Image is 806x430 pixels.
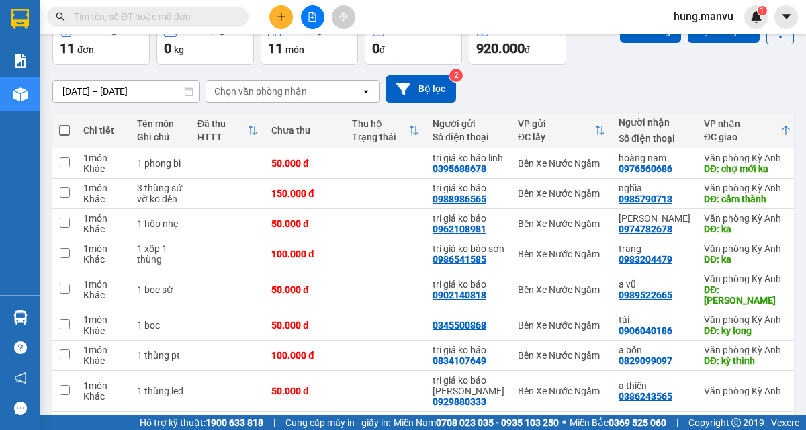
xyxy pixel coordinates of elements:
div: Khác [83,290,124,300]
div: 0989522665 [619,290,672,300]
span: copyright [731,418,741,427]
div: tài [619,314,690,325]
span: đơn [77,44,94,55]
th: Toggle SortBy [345,113,426,148]
div: ĐC giao [704,132,780,142]
span: Miền Bắc [570,415,666,430]
div: 1 thùng led [137,386,184,396]
div: Đã thu [197,118,247,129]
div: Văn phòng Kỳ Anh [704,314,791,325]
button: plus [269,5,293,29]
div: tri giá ko báo [433,345,504,355]
div: 0834107649 [433,355,486,366]
div: 0976560686 [619,163,672,174]
div: DĐ: cẩm thành [704,193,791,204]
div: 0985790713 [619,193,672,204]
div: tri giá ko báo [433,279,504,290]
span: plus [277,12,286,21]
div: tri giá ko báo sơn [433,243,504,254]
div: 1 món [83,153,124,163]
th: Toggle SortBy [697,113,798,148]
button: aim [332,5,355,29]
div: VP gửi [518,118,594,129]
span: đ [525,44,530,55]
div: Trạng thái [352,132,408,142]
div: Tên món [137,118,184,129]
div: Khác [83,224,124,234]
div: Bến Xe Nước Ngầm [518,249,605,259]
div: Văn phòng Kỳ Anh [704,183,791,193]
div: Chi tiết [83,125,124,136]
div: 50.000 đ [271,386,339,396]
div: 0902140818 [433,290,486,300]
div: 0962108981 [433,224,486,234]
div: Văn phòng Kỳ Anh [704,386,791,396]
button: Bộ lọc [386,75,456,103]
div: ĐC lấy [518,132,594,142]
div: Khác [83,254,124,265]
strong: 0369 525 060 [609,417,666,428]
div: DĐ: kỳ thinh [704,355,791,366]
div: 0929880333 [433,396,486,407]
div: 1 bọc sứ [137,284,184,295]
div: tri giá ko báo linh [433,153,504,163]
div: 0988986565 [433,193,486,204]
div: Bến Xe Nước Ngầm [518,386,605,396]
div: 1 xốp 1 thùng [137,243,184,265]
div: 1 món [83,183,124,193]
div: 0974782678 [619,224,672,234]
span: question-circle [14,341,27,354]
span: 1 [760,6,764,15]
div: 0983204479 [619,254,672,265]
div: Văn phòng Kỳ Anh [704,243,791,254]
div: Bến Xe Nước Ngầm [518,350,605,361]
span: 11 [60,40,75,56]
div: Bến Xe Nước Ngầm [518,320,605,331]
div: 50.000 đ [271,158,339,169]
div: Khác [83,391,124,402]
button: file-add [301,5,324,29]
div: 1 thùng pt [137,350,184,361]
div: 1 món [83,345,124,355]
div: Văn phòng Kỳ Anh [704,213,791,224]
div: hoàng nam [619,153,690,163]
th: Toggle SortBy [511,113,612,148]
div: VP nhận [704,118,780,129]
img: warehouse-icon [13,310,28,325]
div: 1 món [83,213,124,224]
span: Cung cấp máy in - giấy in: [285,415,390,430]
div: 1 món [83,243,124,254]
sup: 2 [449,69,463,82]
span: 0 [164,40,171,56]
div: 100.000 đ [271,249,339,259]
div: tri giá ko báo minh hạnh [433,375,504,396]
div: trang [619,243,690,254]
div: Số điện thoại [433,132,504,142]
span: message [14,402,27,415]
strong: 0708 023 035 - 0935 103 250 [436,417,559,428]
span: 0 [372,40,379,56]
div: DĐ: ka [704,254,791,265]
div: tri giá ko báo [433,183,504,193]
img: warehouse-icon [13,87,28,101]
div: Văn phòng Kỳ Anh [704,345,791,355]
div: 0829099097 [619,355,672,366]
div: Khác [83,163,124,174]
div: 50.000 đ [271,320,339,331]
img: logo-vxr [11,9,29,29]
img: solution-icon [13,54,28,68]
div: 0906040186 [619,325,672,336]
span: search [56,12,65,21]
div: Bến Xe Nước Ngầm [518,284,605,295]
span: đ [379,44,385,55]
span: món [285,44,304,55]
div: 3 thùng sứ [137,183,184,193]
div: vỡ ko đền [137,193,184,204]
div: HTTT [197,132,247,142]
div: 50.000 đ [271,284,339,295]
div: Chưa thu [271,125,339,136]
button: Khối lượng0kg [156,17,254,65]
div: Chọn văn phòng nhận [214,85,307,98]
div: 1 phong bì [137,158,184,169]
div: quang anh [619,213,690,224]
